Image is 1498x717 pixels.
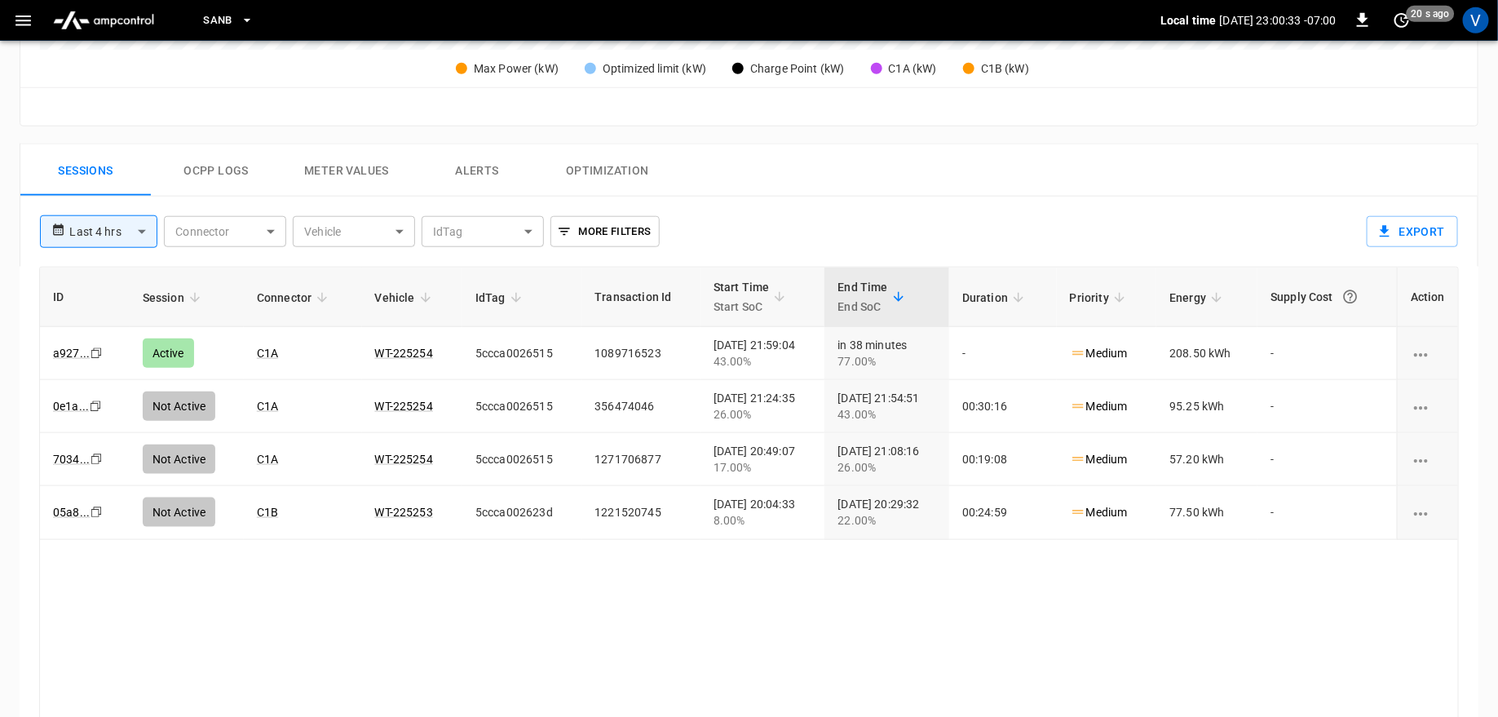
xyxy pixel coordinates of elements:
[1070,398,1128,415] p: Medium
[750,60,845,77] div: Charge Point (kW)
[1257,380,1397,433] td: -
[837,459,936,476] div: 26.00%
[1411,345,1445,361] div: charging session options
[1070,288,1130,308] span: Priority
[257,453,278,466] a: C1A
[837,443,936,476] div: [DATE] 21:08:16
[1389,7,1415,33] button: set refresh interval
[474,60,559,77] div: Max Power (kW)
[1367,216,1458,247] button: Export
[1070,504,1128,521] p: Medium
[837,406,936,423] div: 43.00%
[714,459,812,476] div: 17.00%
[1156,486,1257,539] td: 77.50 kWh
[1407,6,1455,22] span: 20 s ago
[1156,433,1257,486] td: 57.20 kWh
[714,390,812,423] div: [DATE] 21:24:35
[949,380,1057,433] td: 00:30:16
[257,400,278,413] a: C1A
[837,277,887,316] div: End Time
[53,347,90,360] a: a927...
[714,443,812,476] div: [DATE] 20:49:07
[1257,486,1397,539] td: -
[581,268,700,327] th: Transaction Id
[949,486,1057,539] td: 00:24:59
[143,445,216,474] div: Not Active
[581,433,700,486] td: 1271706877
[1336,282,1365,312] button: The cost of your charging session based on your supply rates
[837,353,936,370] div: 77.00%
[1220,12,1337,29] p: [DATE] 23:00:33 -07:00
[1411,451,1445,467] div: charging session options
[542,144,673,197] button: Optimization
[462,486,581,539] td: 5ccca002623d
[375,288,436,308] span: Vehicle
[1169,288,1227,308] span: Energy
[889,60,937,77] div: C1A (kW)
[46,5,161,36] img: ampcontrol.io logo
[151,144,281,197] button: Ocpp logs
[462,433,581,486] td: 5ccca0026515
[1411,504,1445,520] div: charging session options
[962,288,1029,308] span: Duration
[714,496,812,529] div: [DATE] 20:04:33
[837,390,936,423] div: [DATE] 21:54:51
[462,327,581,380] td: 5ccca0026515
[1070,451,1128,468] p: Medium
[53,400,89,413] a: 0e1a...
[143,498,216,527] div: Not Active
[257,347,278,360] a: C1A
[143,392,216,421] div: Not Active
[1397,268,1458,327] th: Action
[714,337,812,370] div: [DATE] 21:59:04
[603,60,706,77] div: Optimized limit (kW)
[837,512,936,529] div: 22.00%
[257,288,333,308] span: Connector
[581,327,700,380] td: 1089716523
[1463,7,1489,33] div: profile-icon
[197,5,260,37] button: SanB
[69,216,157,247] div: Last 4 hrs
[1156,327,1257,380] td: 208.50 kWh
[89,450,105,468] div: copy
[1411,398,1445,414] div: charging session options
[714,353,812,370] div: 43.00%
[949,327,1057,380] td: -
[40,268,1458,539] table: sessions table
[143,288,205,308] span: Session
[714,406,812,423] div: 26.00%
[550,216,659,247] button: More Filters
[203,11,232,30] span: SanB
[981,60,1029,77] div: C1B (kW)
[1156,380,1257,433] td: 95.25 kWh
[581,380,700,433] td: 356474046
[89,503,105,521] div: copy
[375,453,433,466] a: WT-225254
[20,144,151,197] button: Sessions
[412,144,542,197] button: Alerts
[257,506,278,519] a: C1B
[53,453,90,466] a: 7034...
[1257,327,1397,380] td: -
[375,506,433,519] a: WT-225253
[475,288,527,308] span: IdTag
[714,277,770,316] div: Start Time
[1270,282,1384,312] div: Supply Cost
[837,496,936,529] div: [DATE] 20:29:32
[462,380,581,433] td: 5ccca0026515
[1160,12,1217,29] p: Local time
[714,277,791,316] span: Start TimeStart SoC
[53,506,90,519] a: 05a8...
[281,144,412,197] button: Meter Values
[89,344,105,362] div: copy
[837,337,936,370] div: in 38 minutes
[1257,433,1397,486] td: -
[949,433,1057,486] td: 00:19:08
[581,486,700,539] td: 1221520745
[714,512,812,529] div: 8.00%
[143,339,194,368] div: Active
[837,297,887,316] p: End SoC
[375,400,433,413] a: WT-225254
[40,268,130,327] th: ID
[837,277,908,316] span: End TimeEnd SoC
